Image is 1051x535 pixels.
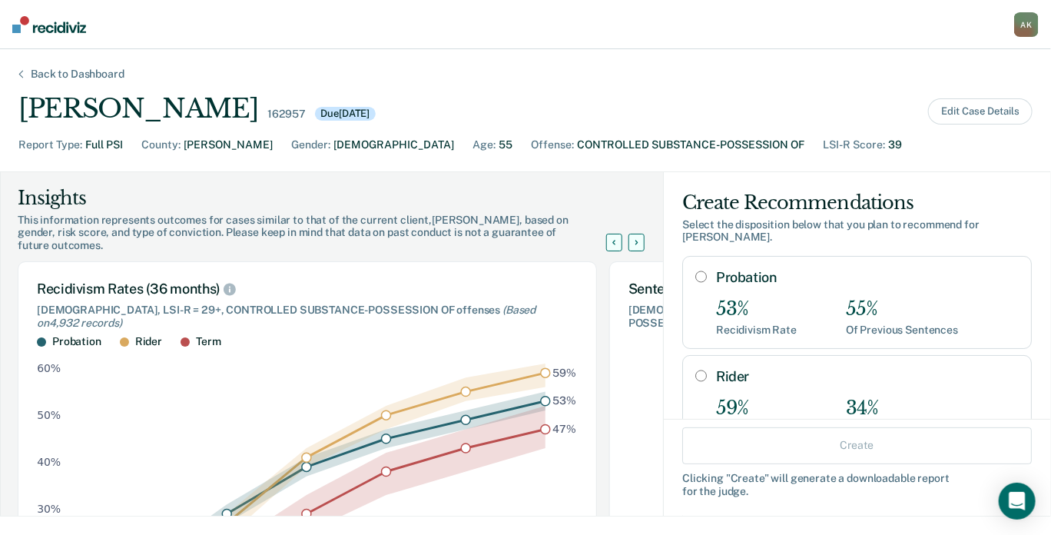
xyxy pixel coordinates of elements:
div: Term [196,335,220,348]
div: Recidivism Rates (36 months) [37,281,578,297]
text: 59% [553,367,577,379]
text: 47% [553,423,577,435]
div: Open Intercom Messenger [999,483,1036,520]
div: [DEMOGRAPHIC_DATA], LSI-R = 29+, CONTROLLED SUBSTANCE-POSSESSION OF offenses [37,304,578,330]
div: [DEMOGRAPHIC_DATA], LSI-R = 29+, CONTROLLED SUBSTANCE-POSSESSION OF offenses [628,304,960,330]
div: [PERSON_NAME] [184,137,273,153]
label: Rider [716,368,1019,385]
button: AK [1014,12,1039,37]
div: Gender : [291,137,330,153]
img: Recidiviz [12,16,86,33]
span: (Based on 4,932 records ) [37,304,535,329]
div: Rider [135,335,162,348]
text: 30% [37,503,61,515]
text: 50% [37,409,61,421]
div: County : [141,137,181,153]
div: CONTROLLED SUBSTANCE-POSSESSION OF [577,137,804,153]
div: Sentence Distribution [628,281,960,297]
div: This information represents outcomes for cases similar to that of the current client, [PERSON_NAM... [18,214,625,252]
text: 40% [37,456,61,468]
div: Back to Dashboard [12,68,143,81]
div: Of Previous Sentences [846,324,958,337]
div: Probation [52,335,101,348]
div: Due [DATE] [315,107,376,121]
div: 55% [846,298,958,321]
div: [PERSON_NAME] [18,93,258,125]
div: [DEMOGRAPHIC_DATA] [333,137,454,153]
div: 39 [888,137,902,153]
div: Insights [18,186,625,211]
text: 53% [553,395,577,407]
div: Clicking " Create " will generate a downloadable report for the judge. [682,471,1032,497]
div: 59% [716,397,797,420]
button: Edit Case Details [928,98,1033,125]
div: Age : [472,137,496,153]
div: 55 [499,137,512,153]
text: 60% [37,362,61,374]
div: A K [1014,12,1039,37]
div: Select the disposition below that you plan to recommend for [PERSON_NAME] . [682,218,1032,244]
div: 34% [846,397,958,420]
div: Create Recommendations [682,191,1032,215]
g: text [553,367,577,435]
label: Probation [716,269,1019,286]
div: Offense : [531,137,574,153]
div: LSI-R Score : [823,137,885,153]
div: Report Type : [18,137,82,153]
div: 162957 [267,108,305,121]
div: Recidivism Rate [716,324,797,337]
button: Create [682,427,1032,464]
div: Full PSI [85,137,123,153]
div: 53% [716,298,797,321]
